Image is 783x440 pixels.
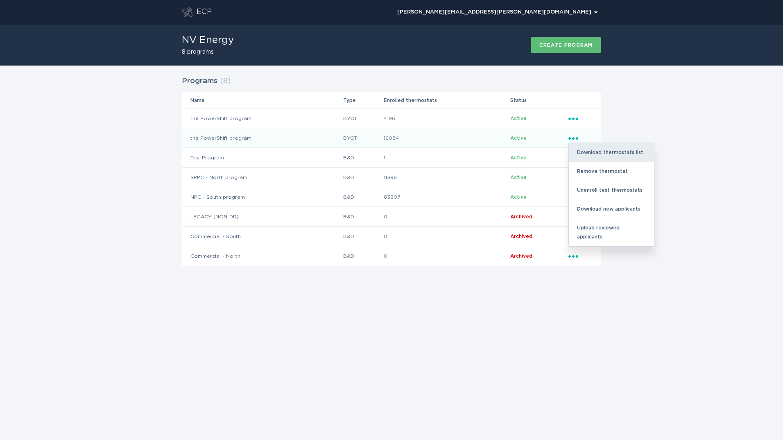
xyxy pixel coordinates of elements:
tr: 6ad4089a9ee14ed3b18f57c3ec8b7a15 [182,207,601,227]
td: B&D [343,187,383,207]
td: B&D [343,207,383,227]
span: Active [510,116,527,121]
td: Test Program [182,148,343,168]
div: Remove thermostat [569,162,654,181]
td: Commercial - North [182,246,343,266]
td: the PowerShift program [182,109,343,128]
td: LEGACY (NON-DR) [182,207,343,227]
div: Download thermostats list [569,143,654,162]
th: Name [182,92,343,109]
td: SPPC - North program [182,168,343,187]
h2: Programs [182,74,217,88]
span: Active [510,175,527,180]
td: BYOT [343,109,383,128]
span: Active [510,195,527,200]
td: B&D [343,148,383,168]
th: Status [510,92,568,109]
div: Popover menu [568,114,593,123]
button: Create program [531,37,601,53]
td: NPC - South program [182,187,343,207]
span: Archived [510,214,532,219]
tr: Table Headers [182,92,601,109]
div: ECP [197,7,212,17]
td: 0 [383,207,510,227]
span: Active [510,155,527,160]
div: Popover menu [394,6,601,18]
span: ( 8 ) [220,77,231,85]
td: B&D [343,168,383,187]
td: 16084 [383,128,510,148]
td: 11398 [383,168,510,187]
tr: 3caaf8c9363d40c086ae71ab552dadaa [182,187,601,207]
div: Upload reviewed applicants [569,218,654,246]
td: B&D [343,227,383,246]
div: Unenroll test thermostats [569,181,654,200]
th: Type [343,92,383,109]
td: B&D [343,246,383,266]
tr: 3428cbea457e408cb7b12efa83831df3 [182,128,601,148]
h1: NV Energy [182,35,234,45]
td: the PowerShift program [182,128,343,148]
div: Create program [539,43,593,48]
h2: 8 programs [182,49,234,55]
td: 4196 [383,109,510,128]
div: [PERSON_NAME][EMAIL_ADDRESS][PERSON_NAME][DOMAIN_NAME] [397,10,597,15]
tr: 5753eebfd0614e638d7531d13116ea0c [182,246,601,266]
td: BYOT [343,128,383,148]
td: 0 [383,227,510,246]
span: Active [510,136,527,141]
tr: a03e689f29a4448196f87c51a80861dc [182,168,601,187]
div: Popover menu [568,252,593,261]
div: Download new applicants [569,200,654,218]
th: Enrolled thermostats [383,92,510,109]
td: 83307 [383,187,510,207]
span: Archived [510,254,532,259]
tr: 1fc7cf08bae64b7da2f142a386c1aedb [182,109,601,128]
span: Archived [510,234,532,239]
td: 1 [383,148,510,168]
td: Commercial - South [182,227,343,246]
button: Go to dashboard [182,7,192,17]
td: 0 [383,246,510,266]
tr: 1d15b189bb4841f7a0043e8dad5f5fb7 [182,148,601,168]
button: Open user account details [394,6,601,18]
tr: d4842dc55873476caf04843bf39dc303 [182,227,601,246]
